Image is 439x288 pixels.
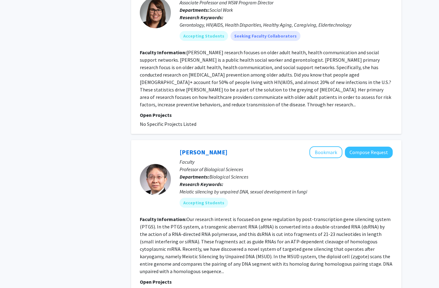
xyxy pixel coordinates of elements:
span: Social Work [209,7,233,13]
p: Open Projects [140,111,393,119]
mat-chip: Seeking Faculty Collaborators [231,31,300,41]
div: Meiotic silencing by unpaired DNA, sexual development in fungi [180,188,393,195]
b: Departments: [180,174,209,180]
mat-chip: Accepting Students [180,198,228,208]
a: [PERSON_NAME] [180,148,227,156]
fg-read-more: Our research interest is focused on gene regulation by post-transcription gene silencing system (... [140,216,392,274]
div: Gerontology, HIV/AIDS, Health Disparities, Healthy Aging, Caregiving, Eldertechnology [180,21,393,29]
b: Research Keywords: [180,14,223,20]
fg-read-more: [PERSON_NAME] research focuses on older adult health, health communication and social support net... [140,49,391,108]
button: Add Patrick Shiu to Bookmarks [309,146,342,158]
p: Professor of Biological Sciences [180,166,393,173]
b: Faculty Information: [140,49,186,55]
mat-chip: Accepting Students [180,31,228,41]
button: Compose Request to Patrick Shiu [345,147,393,158]
iframe: Chat [5,260,26,283]
b: Departments: [180,7,209,13]
span: Biological Sciences [209,174,248,180]
b: Faculty Information: [140,216,186,222]
b: Research Keywords: [180,181,223,187]
span: No Specific Projects Listed [140,121,196,127]
p: Open Projects [140,278,393,286]
p: Faculty [180,158,393,166]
